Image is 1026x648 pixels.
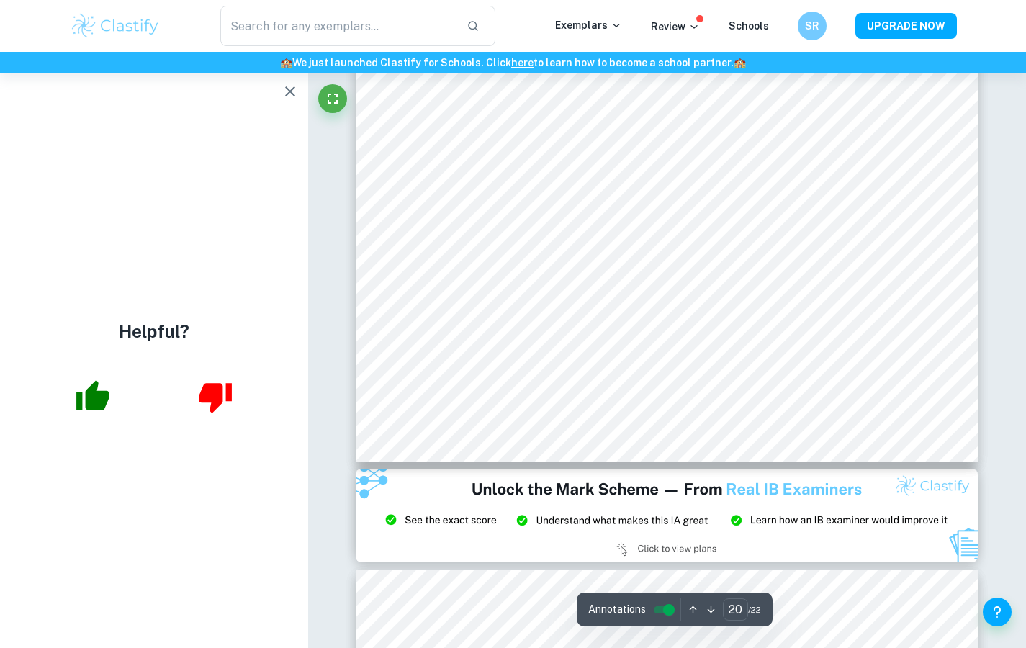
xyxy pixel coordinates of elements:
button: UPGRADE NOW [855,13,957,39]
button: Help and Feedback [983,598,1012,626]
h6: SR [804,18,820,34]
p: Review [651,19,700,35]
input: Search for any exemplars... [220,6,456,46]
a: here [511,57,534,68]
button: Fullscreen [318,84,347,113]
button: SR [798,12,827,40]
h6: We just launched Clastify for Schools. Click to learn how to become a school partner. [3,55,1023,71]
span: / 22 [748,603,761,616]
span: 🏫 [280,57,292,68]
h4: Helpful? [119,318,189,344]
span: 🏫 [734,57,746,68]
a: Schools [729,20,769,32]
span: Annotations [588,602,646,617]
img: Ad [356,469,978,562]
p: Exemplars [555,17,622,33]
img: Clastify logo [70,12,161,40]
